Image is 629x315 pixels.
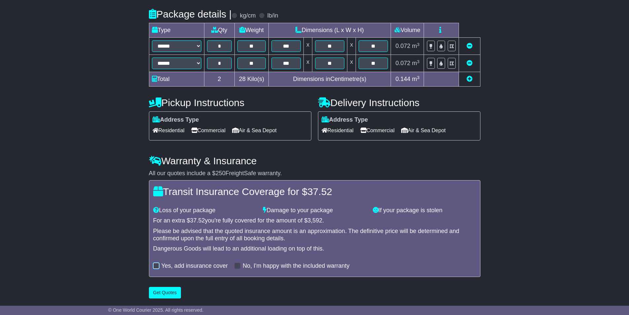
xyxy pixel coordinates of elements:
div: Damage to your package [260,207,369,214]
h4: Warranty & Insurance [149,155,480,166]
span: m [412,43,420,49]
div: For an extra $ you're fully covered for the amount of $ . [153,217,476,224]
sup: 3 [417,75,420,80]
a: Remove this item [467,60,472,66]
div: Loss of your package [150,207,260,214]
label: Address Type [322,116,368,124]
span: 0.144 [396,76,410,82]
td: 2 [204,72,235,87]
span: Air & Sea Depot [401,125,446,136]
span: 37.52 [190,217,205,224]
span: Residential [322,125,354,136]
td: Weight [235,23,269,38]
label: No, I'm happy with the included warranty [243,262,350,270]
td: x [303,38,312,55]
td: Dimensions (L x W x H) [268,23,391,38]
button: Get Quotes [149,287,181,298]
a: Add new item [467,76,472,82]
label: lb/in [267,12,278,20]
span: m [412,60,420,66]
h4: Package details | [149,9,232,20]
span: 0.072 [396,43,410,49]
td: x [347,55,356,72]
div: Please be advised that the quoted insurance amount is an approximation. The definitive price will... [153,228,476,242]
label: Address Type [153,116,199,124]
label: Yes, add insurance cover [161,262,228,270]
span: 0.072 [396,60,410,66]
h4: Pickup Instructions [149,97,311,108]
td: Total [149,72,204,87]
span: 3,592 [307,217,322,224]
h4: Delivery Instructions [318,97,480,108]
label: kg/cm [240,12,256,20]
td: Volume [391,23,424,38]
span: Air & Sea Depot [232,125,277,136]
td: Qty [204,23,235,38]
span: 28 [239,76,246,82]
div: All our quotes include a $ FreightSafe warranty. [149,170,480,177]
a: Remove this item [467,43,472,49]
sup: 3 [417,42,420,47]
span: m [412,76,420,82]
span: 37.52 [307,186,332,197]
span: Residential [153,125,185,136]
div: If your package is stolen [369,207,479,214]
span: 250 [216,170,226,177]
td: Type [149,23,204,38]
div: Dangerous Goods will lead to an additional loading on top of this. [153,245,476,253]
h4: Transit Insurance Coverage for $ [153,186,476,197]
td: Dimensions in Centimetre(s) [268,72,391,87]
td: x [347,38,356,55]
sup: 3 [417,59,420,64]
td: x [303,55,312,72]
span: Commercial [191,125,226,136]
span: © One World Courier 2025. All rights reserved. [108,307,204,313]
td: Kilo(s) [235,72,269,87]
span: Commercial [360,125,395,136]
